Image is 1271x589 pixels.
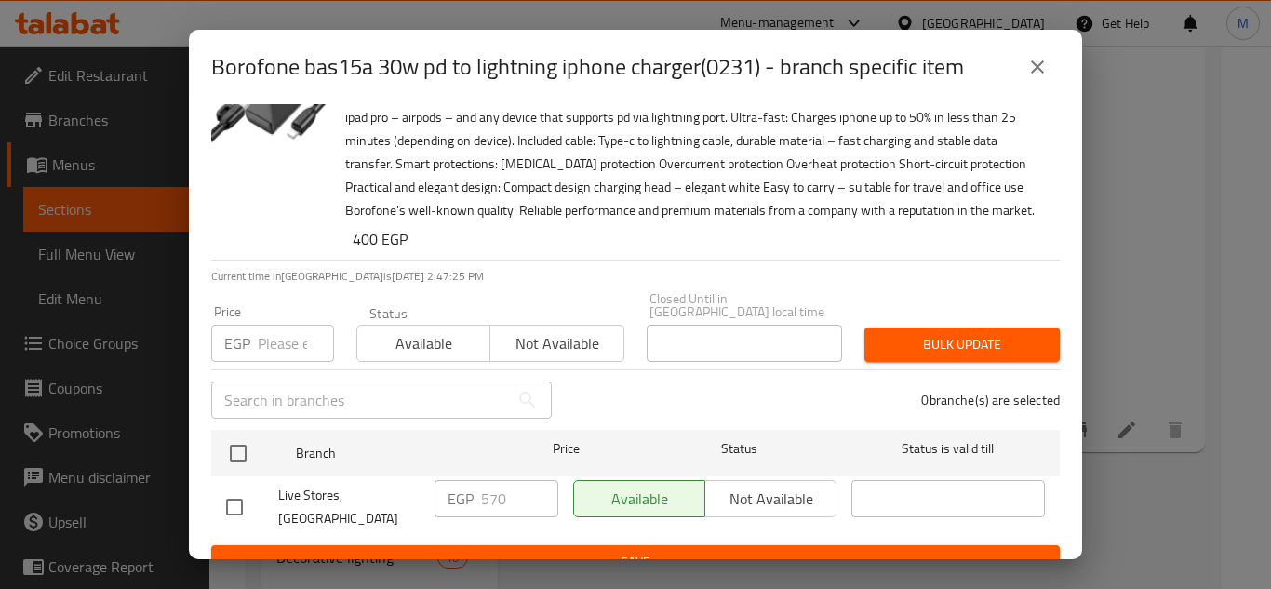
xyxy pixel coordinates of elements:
button: Bulk update [864,328,1060,362]
p: Current time in [GEOGRAPHIC_DATA] is [DATE] 2:47:25 PM [211,268,1060,285]
p: Charging type: Fast charger Power delivery (pd) Type-c port + type-c to lightning cable Charging ... [345,60,1045,222]
h2: Borofone bas15a 30w pd to lightning iphone charger(0231) - branch specific item [211,52,964,82]
span: Save [226,551,1045,574]
input: Search in branches [211,382,509,419]
span: Price [504,437,628,461]
button: Save [211,545,1060,580]
button: Available [356,325,490,362]
button: close [1015,45,1060,89]
span: Branch [296,442,489,465]
p: EGP [224,332,250,355]
span: Available [365,330,483,357]
p: 0 branche(s) are selected [921,391,1060,409]
span: Not available [498,330,616,357]
span: Status [643,437,836,461]
span: Live Stores, [GEOGRAPHIC_DATA] [278,484,420,530]
input: Please enter price [258,325,334,362]
button: Not available [489,325,623,362]
span: Bulk update [879,333,1045,356]
h6: 400 EGP [353,226,1045,252]
input: Please enter price [481,480,558,517]
p: EGP [448,488,474,510]
span: Status is valid till [851,437,1045,461]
